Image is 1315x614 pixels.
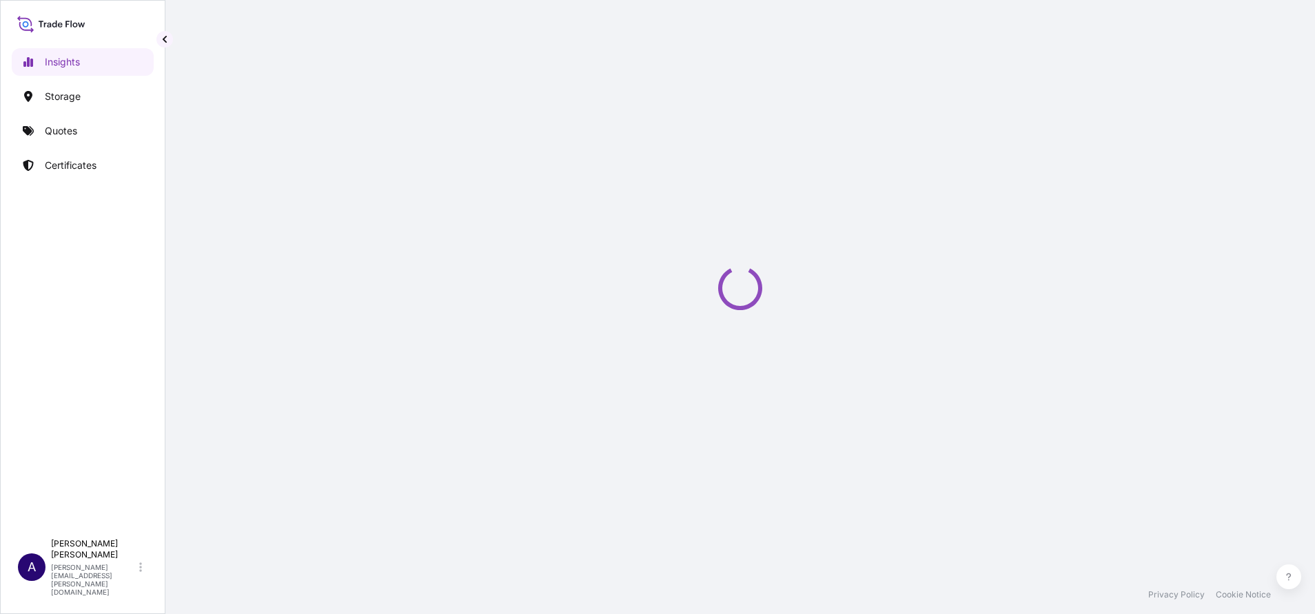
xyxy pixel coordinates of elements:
[45,158,96,172] p: Certificates
[28,560,36,574] span: A
[12,117,154,145] a: Quotes
[1216,589,1271,600] a: Cookie Notice
[12,152,154,179] a: Certificates
[1148,589,1205,600] a: Privacy Policy
[45,55,80,69] p: Insights
[45,90,81,103] p: Storage
[51,563,136,596] p: [PERSON_NAME][EMAIL_ADDRESS][PERSON_NAME][DOMAIN_NAME]
[12,83,154,110] a: Storage
[51,538,136,560] p: [PERSON_NAME] [PERSON_NAME]
[12,48,154,76] a: Insights
[45,124,77,138] p: Quotes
